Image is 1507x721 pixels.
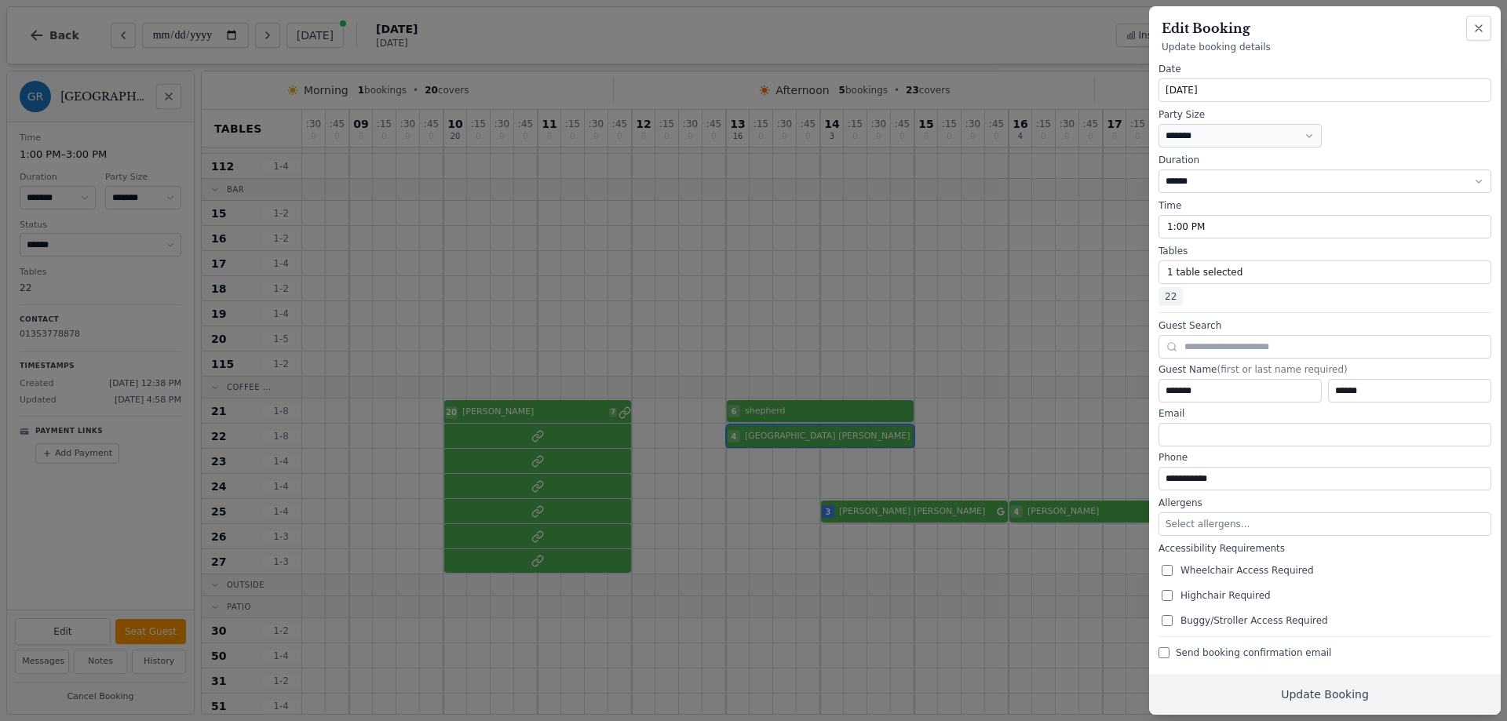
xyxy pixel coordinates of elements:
button: Update Booking [1149,674,1501,715]
span: Wheelchair Access Required [1180,564,1314,577]
label: Date [1159,63,1491,75]
label: Email [1159,407,1491,420]
label: Guest Search [1159,319,1491,332]
input: Wheelchair Access Required [1162,565,1173,576]
h2: Edit Booking [1162,19,1488,38]
button: 1:00 PM [1159,215,1491,239]
span: Send booking confirmation email [1176,646,1331,659]
label: Accessibility Requirements [1159,542,1491,555]
button: [DATE] [1159,78,1491,102]
input: Buggy/Stroller Access Required [1162,615,1173,626]
button: Select allergens... [1159,512,1491,536]
span: (first or last name required) [1217,364,1347,375]
label: Phone [1159,451,1491,464]
label: Tables [1159,245,1491,257]
span: Highchair Required [1180,589,1271,602]
label: Time [1159,199,1491,212]
span: Select allergens... [1166,519,1250,530]
input: Highchair Required [1162,590,1173,601]
input: Send booking confirmation email [1159,647,1169,658]
label: Duration [1159,154,1491,166]
label: Guest Name [1159,363,1491,376]
span: 22 [1159,287,1183,306]
button: 1 table selected [1159,260,1491,284]
span: Buggy/Stroller Access Required [1180,614,1328,627]
label: Allergens [1159,497,1491,509]
label: Party Size [1159,108,1322,121]
p: Update booking details [1162,41,1488,53]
